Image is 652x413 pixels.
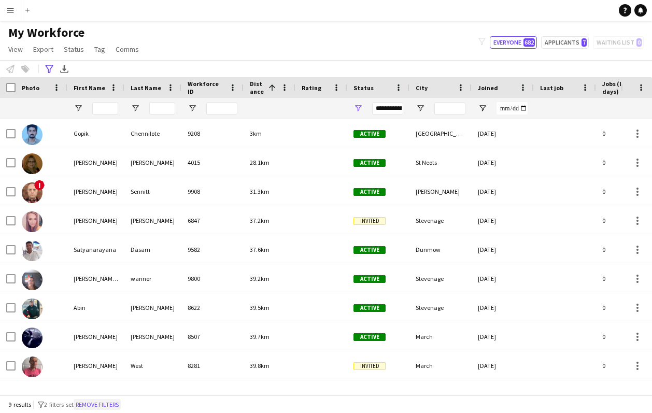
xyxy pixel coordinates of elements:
span: 2 filters set [44,401,74,408]
span: 682 [523,38,535,47]
div: March [409,351,472,380]
span: Last job [540,84,563,92]
div: Stevenage [409,264,472,293]
div: [PERSON_NAME] [124,322,181,351]
div: Abin [67,293,124,322]
button: Open Filter Menu [188,104,197,113]
a: View [4,42,27,56]
div: 9800 [181,264,244,293]
button: Everyone682 [490,36,537,49]
div: March [409,322,472,351]
span: 37.6km [250,246,270,253]
app-action-btn: Advanced filters [43,63,55,75]
span: Invited [353,362,386,370]
div: [PERSON_NAME] [409,177,472,206]
div: Sennitt [124,177,181,206]
span: Active [353,159,386,167]
div: 4015 [181,148,244,177]
button: Applicants7 [541,36,589,49]
div: [PERSON_NAME] [67,206,124,235]
div: 9908 [181,177,244,206]
span: Last Name [131,84,161,92]
span: Tag [94,45,105,54]
img: Patricia Bush [22,153,42,174]
div: Gopik [67,119,124,148]
button: Open Filter Menu [131,104,140,113]
span: 39.7km [250,333,270,340]
span: Status [353,84,374,92]
div: 9208 [181,119,244,148]
span: My Workforce [8,25,84,40]
span: Jobs (last 90 days) [602,80,645,95]
span: Invited [353,217,386,225]
a: Status [60,42,88,56]
input: Workforce ID Filter Input [206,102,237,115]
img: Michelle Timms [22,211,42,232]
div: 8507 [181,322,244,351]
img: Satyanarayana Dasam [22,240,42,261]
div: [DATE] [472,322,534,351]
img: samantha jane wariner [22,269,42,290]
div: West [124,351,181,380]
span: Photo [22,84,39,92]
div: [DATE] [472,206,534,235]
span: Active [353,188,386,196]
span: Active [353,304,386,312]
button: Open Filter Menu [416,104,425,113]
button: Open Filter Menu [353,104,363,113]
input: First Name Filter Input [92,102,118,115]
div: Chennilote [124,119,181,148]
span: Status [64,45,84,54]
span: Distance [250,80,264,95]
div: Stevenage [409,293,472,322]
span: Workforce ID [188,80,225,95]
span: 31.3km [250,188,270,195]
div: [DATE] [472,264,534,293]
div: [PERSON_NAME] [67,148,124,177]
span: 39.2km [250,275,270,282]
span: Rating [302,84,321,92]
div: [DATE] [472,148,534,177]
input: Last Name Filter Input [149,102,175,115]
div: [DATE] [472,235,534,264]
div: 8281 [181,351,244,380]
div: 6847 [181,206,244,235]
img: Paul Sennitt [22,182,42,203]
span: 3km [250,130,262,137]
div: 8622 [181,293,244,322]
div: [PERSON_NAME] [124,148,181,177]
span: Active [353,333,386,341]
img: Leigh West [22,357,42,377]
img: Abin Philip [22,298,42,319]
span: Active [353,275,386,283]
a: Comms [111,42,143,56]
button: Open Filter Menu [478,104,487,113]
span: View [8,45,23,54]
span: 7 [582,38,587,47]
div: [GEOGRAPHIC_DATA][PERSON_NAME], [GEOGRAPHIC_DATA] [409,119,472,148]
input: City Filter Input [434,102,465,115]
div: [DATE] [472,293,534,322]
div: wariner [124,264,181,293]
button: Open Filter Menu [74,104,83,113]
span: 37.2km [250,217,270,224]
div: [DATE] [472,177,534,206]
div: Stevenage [409,206,472,235]
span: 39.5km [250,304,270,311]
img: Gopik Chennilote [22,124,42,145]
span: ! [34,180,45,190]
div: [PERSON_NAME] [67,177,124,206]
img: Brian Claassen [22,327,42,348]
div: [PERSON_NAME] [67,322,124,351]
div: [PERSON_NAME] [67,351,124,380]
a: Export [29,42,58,56]
span: Comms [116,45,139,54]
span: Active [353,246,386,254]
div: Satyanarayana [67,235,124,264]
span: City [416,84,428,92]
span: Joined [478,84,498,92]
div: [PERSON_NAME] [124,293,181,322]
span: Active [353,130,386,138]
span: 28.1km [250,159,270,166]
input: Joined Filter Input [497,102,528,115]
